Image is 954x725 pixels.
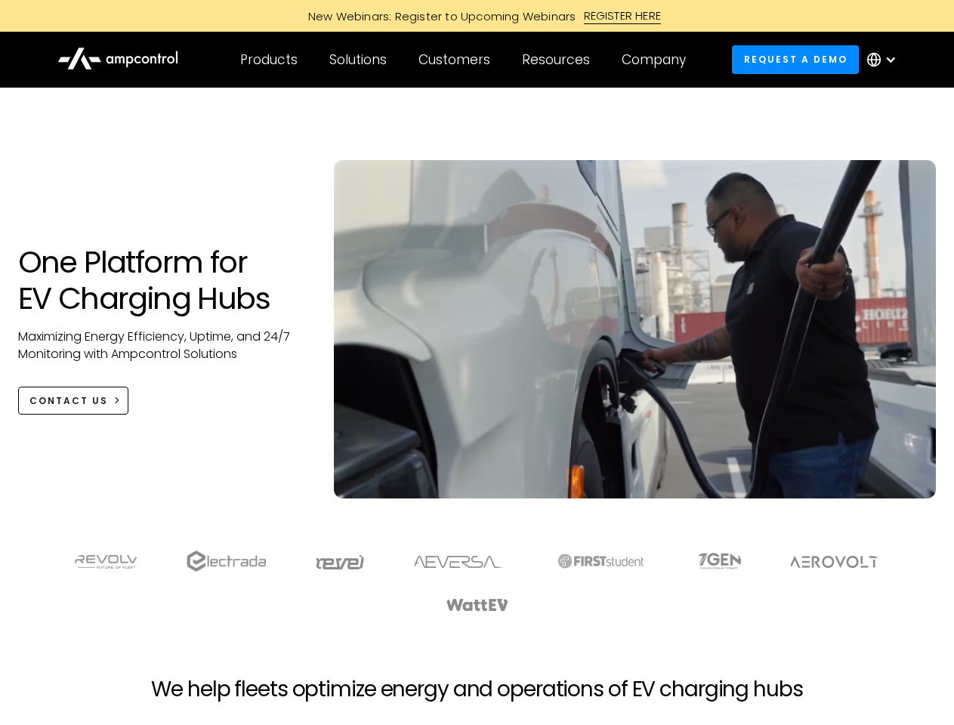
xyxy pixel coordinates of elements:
[137,8,817,24] a: New Webinars: Register to Upcoming WebinarsREGISTER HERE
[293,8,584,24] div: New Webinars: Register to Upcoming Webinars
[522,51,590,68] div: Resources
[622,51,686,68] div: Company
[29,394,108,408] div: CONTACT US
[187,551,266,572] img: electrada logo
[732,45,859,73] a: Request a demo
[151,677,802,702] h2: We help fleets optimize energy and operations of EV charging hubs
[329,51,387,68] div: Solutions
[18,387,129,415] a: CONTACT US
[18,329,304,362] p: Maximizing Energy Efficiency, Uptime, and 24/7 Monitoring with Ampcontrol Solutions
[446,599,509,611] img: WattEV logo
[240,51,298,68] div: Products
[584,8,662,24] div: REGISTER HERE
[18,244,304,316] h1: One Platform for EV Charging Hubs
[789,556,879,568] img: Aerovolt Logo
[418,51,490,68] div: Customers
